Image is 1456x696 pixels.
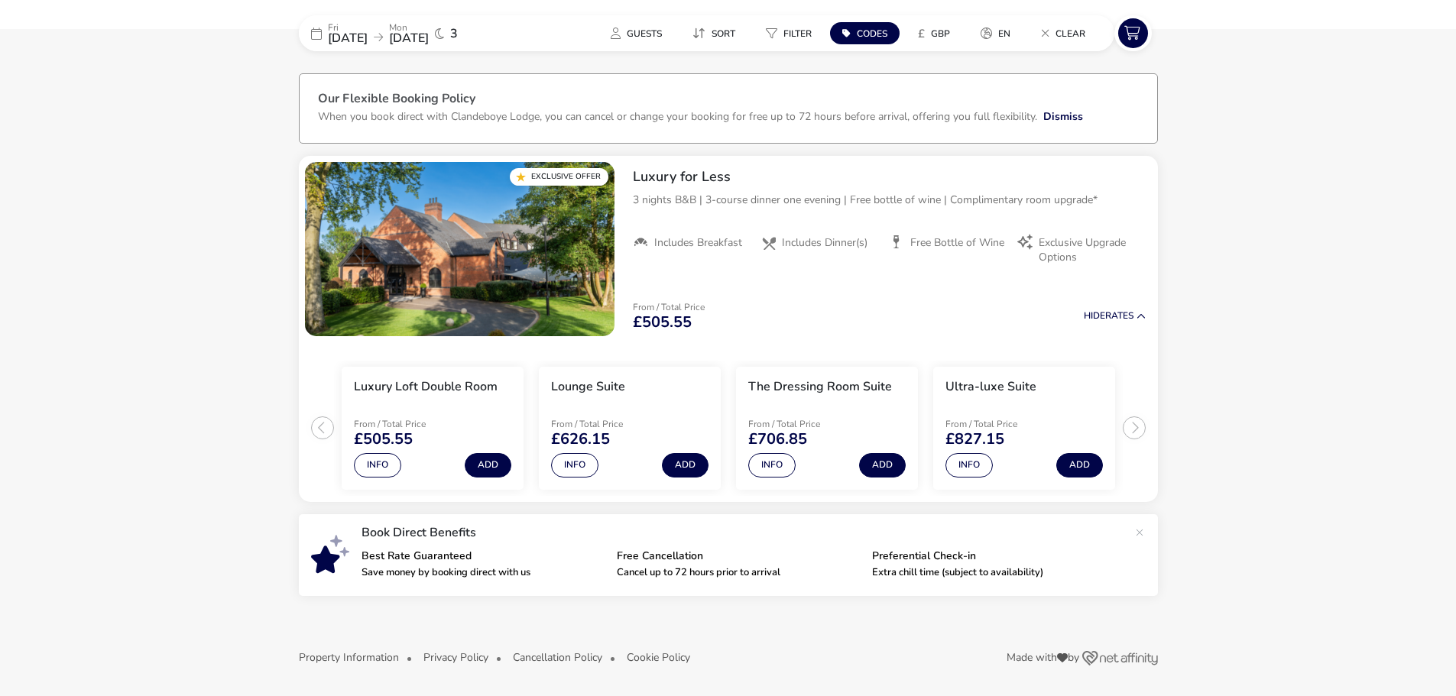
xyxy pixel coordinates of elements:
[680,22,754,44] naf-pibe-menu-bar-item: Sort
[782,236,867,250] span: Includes Dinner(s)
[945,419,1076,429] p: From / Total Price
[857,28,887,40] span: Codes
[633,315,692,330] span: £505.55
[662,453,709,477] button: Add
[334,361,531,496] swiper-slide: 1 / 4
[362,568,605,578] p: Save money by booking direct with us
[783,28,812,40] span: Filter
[1039,236,1133,264] span: Exclusive Upgrade Options
[318,109,1037,124] p: When you book direct with Clandeboye Lodge, you can cancel or change your booking for free up to ...
[328,30,368,47] span: [DATE]
[617,568,860,578] p: Cancel up to 72 hours prior to arrival
[906,22,962,44] button: £GBP
[299,15,528,51] div: Fri[DATE]Mon[DATE]3
[510,168,608,186] div: Exclusive Offer
[931,28,950,40] span: GBP
[305,162,615,336] swiper-slide: 1 / 1
[1056,28,1085,40] span: Clear
[627,28,662,40] span: Guests
[1056,453,1103,477] button: Add
[1007,652,1079,663] span: Made with by
[389,30,429,47] span: [DATE]
[389,23,429,32] p: Mon
[621,156,1158,277] div: Luxury for Less3 nights B&B | 3-course dinner one evening | Free bottle of wine | Complimentary r...
[362,551,605,562] p: Best Rate Guaranteed
[551,432,610,447] span: £626.15
[830,22,900,44] button: Codes
[362,526,1127,539] p: Book Direct Benefits
[654,236,742,250] span: Includes Breakfast
[945,379,1036,395] h3: Ultra-luxe Suite
[680,22,747,44] button: Sort
[728,361,926,496] swiper-slide: 3 / 4
[598,22,674,44] button: Guests
[748,432,807,447] span: £706.85
[945,453,993,477] button: Info
[627,652,690,663] button: Cookie Policy
[513,652,602,663] button: Cancellation Policy
[354,379,498,395] h3: Luxury Loft Double Room
[465,453,511,477] button: Add
[754,22,830,44] naf-pibe-menu-bar-item: Filter
[998,28,1010,40] span: en
[551,379,625,395] h3: Lounge Suite
[754,22,824,44] button: Filter
[945,432,1004,447] span: £827.15
[748,379,892,395] h3: The Dressing Room Suite
[633,192,1146,208] p: 3 nights B&B | 3-course dinner one evening | Free bottle of wine | Complimentary room upgrade*
[354,419,485,429] p: From / Total Price
[918,26,925,41] i: £
[633,303,705,312] p: From / Total Price
[1029,22,1098,44] button: Clear
[748,453,796,477] button: Info
[551,419,682,429] p: From / Total Price
[1043,108,1083,125] button: Dismiss
[633,168,1146,186] h2: Luxury for Less
[872,551,1115,562] p: Preferential Check-in
[968,22,1029,44] naf-pibe-menu-bar-item: en
[328,23,368,32] p: Fri
[598,22,680,44] naf-pibe-menu-bar-item: Guests
[617,551,860,562] p: Free Cancellation
[1029,22,1104,44] naf-pibe-menu-bar-item: Clear
[926,361,1123,496] swiper-slide: 4 / 4
[830,22,906,44] naf-pibe-menu-bar-item: Codes
[712,28,735,40] span: Sort
[551,453,598,477] button: Info
[968,22,1023,44] button: en
[423,652,488,663] button: Privacy Policy
[354,453,401,477] button: Info
[910,236,1004,250] span: Free Bottle of Wine
[531,361,728,496] swiper-slide: 2 / 4
[318,92,1139,108] h3: Our Flexible Booking Policy
[354,432,413,447] span: £505.55
[872,568,1115,578] p: Extra chill time (subject to availability)
[859,453,906,477] button: Add
[1084,311,1146,321] button: HideRates
[1084,309,1105,322] span: Hide
[906,22,968,44] naf-pibe-menu-bar-item: £GBP
[299,652,399,663] button: Property Information
[450,28,458,40] span: 3
[748,419,879,429] p: From / Total Price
